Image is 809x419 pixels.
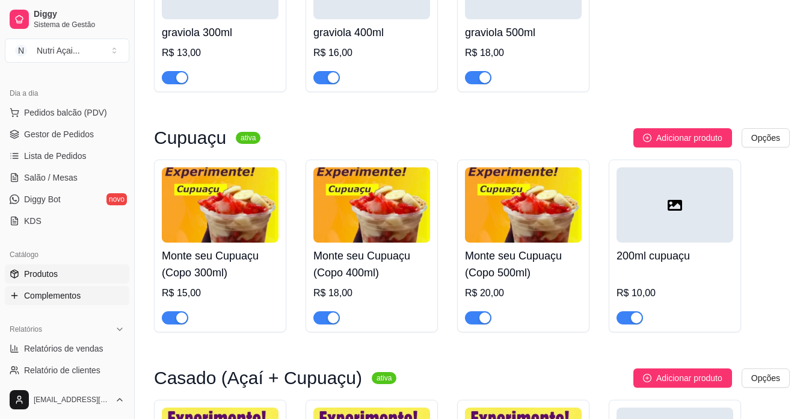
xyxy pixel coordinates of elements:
[24,364,100,376] span: Relatório de clientes
[154,371,362,385] h3: Casado (Açaí + Cupuaçu)
[162,286,278,300] div: R$ 15,00
[633,368,732,388] button: Adicionar produto
[465,247,582,281] h4: Monte seu Cupuaçu (Copo 500ml)
[5,339,129,358] a: Relatórios de vendas
[24,268,58,280] span: Produtos
[37,45,80,57] div: Nutri Açai ...
[751,131,780,144] span: Opções
[313,46,430,60] div: R$ 16,00
[154,131,226,145] h3: Cupuaçu
[5,385,129,414] button: [EMAIL_ADDRESS][DOMAIN_NAME]
[465,46,582,60] div: R$ 18,00
[162,46,278,60] div: R$ 13,00
[24,290,81,302] span: Complementos
[656,371,722,385] span: Adicionar produto
[313,247,430,281] h4: Monte seu Cupuaçu (Copo 400ml)
[465,167,582,243] img: product-image
[236,132,260,144] sup: ativa
[751,371,780,385] span: Opções
[313,167,430,243] img: product-image
[24,107,107,119] span: Pedidos balcão (PDV)
[15,45,27,57] span: N
[5,211,129,231] a: KDS
[34,395,110,405] span: [EMAIL_ADDRESS][DOMAIN_NAME]
[162,24,278,41] h4: graviola 300ml
[162,167,278,243] img: product-image
[5,286,129,305] a: Complementos
[5,361,129,380] a: Relatório de clientes
[24,343,103,355] span: Relatórios de vendas
[5,146,129,166] a: Lista de Pedidos
[5,264,129,284] a: Produtos
[656,131,722,144] span: Adicionar produto
[24,128,94,140] span: Gestor de Pedidos
[313,24,430,41] h4: graviola 400ml
[5,103,129,122] button: Pedidos balcão (PDV)
[372,372,396,384] sup: ativa
[34,9,125,20] span: Diggy
[313,286,430,300] div: R$ 18,00
[742,128,790,147] button: Opções
[643,374,651,382] span: plus-circle
[633,128,732,147] button: Adicionar produto
[465,24,582,41] h4: graviola 500ml
[617,286,733,300] div: R$ 10,00
[643,134,651,142] span: plus-circle
[34,20,125,29] span: Sistema de Gestão
[10,324,42,334] span: Relatórios
[5,245,129,264] div: Catálogo
[5,190,129,209] a: Diggy Botnovo
[617,247,733,264] h4: 200ml cupuaçu
[465,286,582,300] div: R$ 20,00
[5,5,129,34] a: DiggySistema de Gestão
[24,215,42,227] span: KDS
[24,172,78,184] span: Salão / Mesas
[742,368,790,388] button: Opções
[5,84,129,103] div: Dia a dia
[24,193,61,205] span: Diggy Bot
[5,39,129,63] button: Select a team
[162,247,278,281] h4: Monte seu Cupuaçu (Copo 300ml)
[24,150,87,162] span: Lista de Pedidos
[5,168,129,187] a: Salão / Mesas
[5,125,129,144] a: Gestor de Pedidos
